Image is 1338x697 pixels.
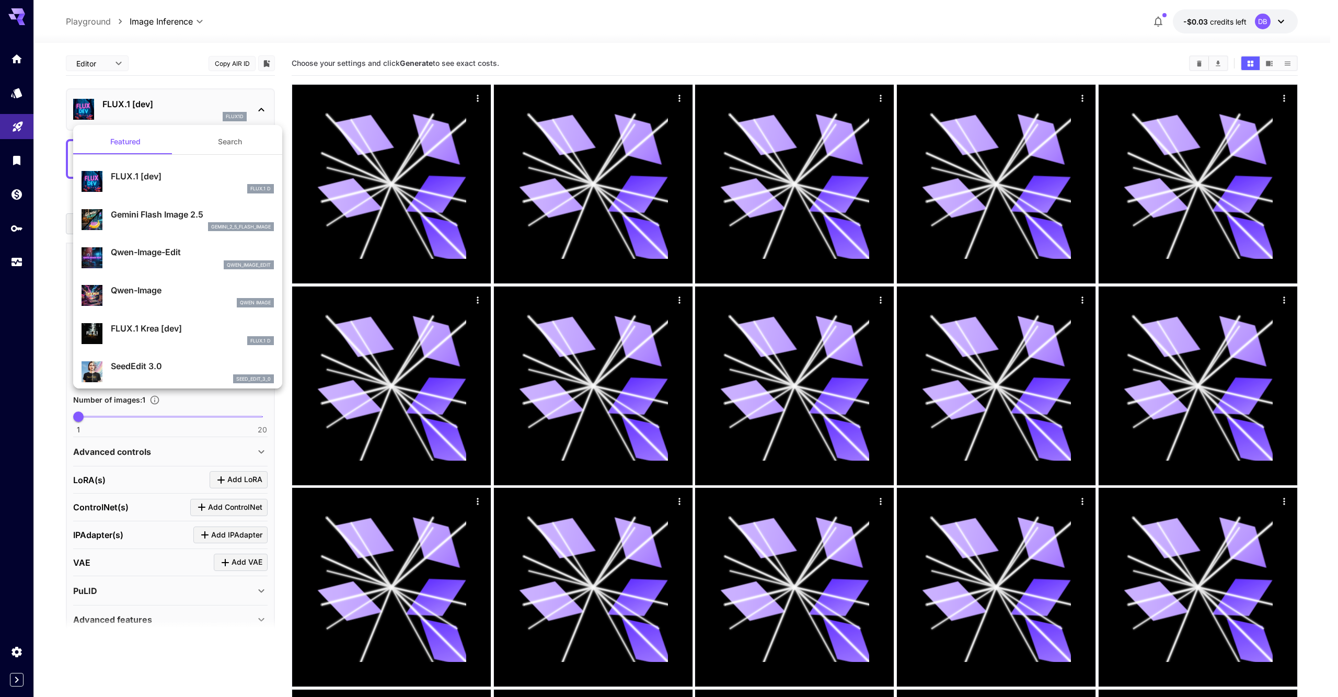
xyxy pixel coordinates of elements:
[82,204,274,236] div: Gemini Flash Image 2.5gemini_2_5_flash_image
[82,318,274,350] div: FLUX.1 Krea [dev]FLUX.1 D
[250,185,271,192] p: FLUX.1 D
[178,129,282,154] button: Search
[111,208,274,221] p: Gemini Flash Image 2.5
[111,246,274,258] p: Qwen-Image-Edit
[82,242,274,273] div: Qwen-Image-Editqwen_image_edit
[82,356,274,387] div: SeedEdit 3.0seed_edit_3_0
[82,166,274,198] div: FLUX.1 [dev]FLUX.1 D
[111,360,274,372] p: SeedEdit 3.0
[111,284,274,296] p: Qwen-Image
[111,322,274,335] p: FLUX.1 Krea [dev]
[240,299,271,306] p: Qwen Image
[73,129,178,154] button: Featured
[250,337,271,345] p: FLUX.1 D
[111,170,274,182] p: FLUX.1 [dev]
[211,223,271,231] p: gemini_2_5_flash_image
[82,280,274,312] div: Qwen-ImageQwen Image
[236,375,271,383] p: seed_edit_3_0
[227,261,271,269] p: qwen_image_edit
